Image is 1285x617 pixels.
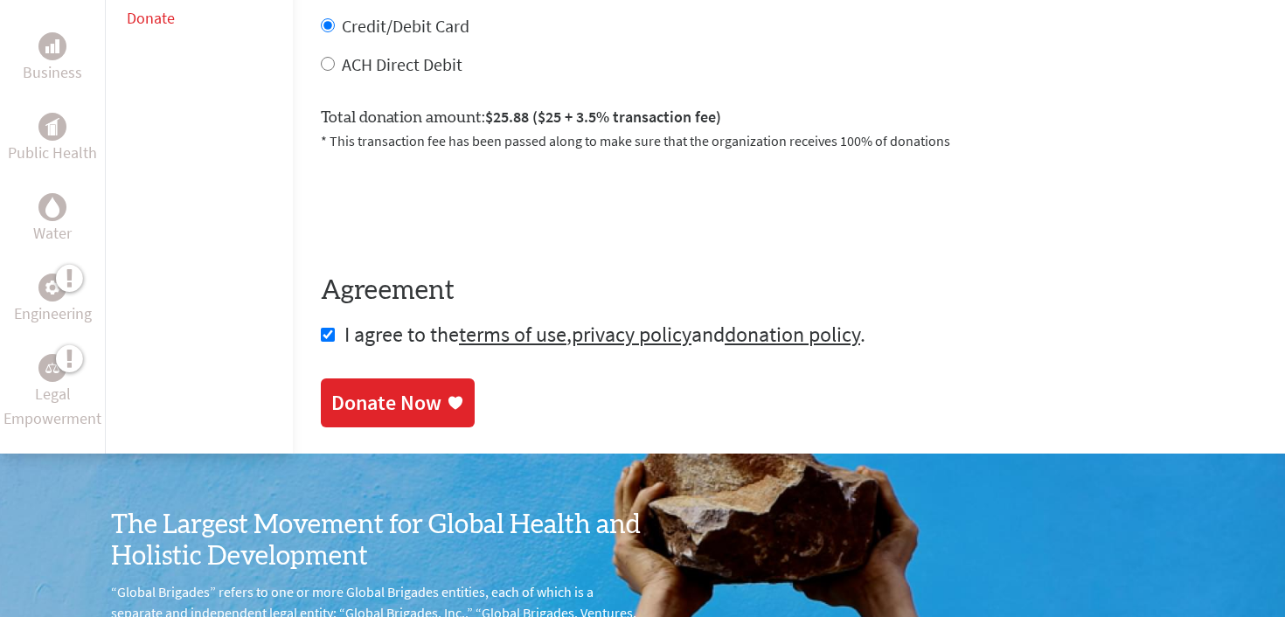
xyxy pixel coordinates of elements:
[459,321,566,348] a: terms of use
[321,275,1257,307] h4: Agreement
[111,510,642,572] h3: The Largest Movement for Global Health and Holistic Development
[321,105,721,130] label: Total donation amount:
[38,32,66,60] div: Business
[33,193,72,246] a: WaterWater
[485,107,721,127] span: $25.88 ($25 + 3.5% transaction fee)
[321,172,587,240] iframe: To enrich screen reader interactions, please activate Accessibility in Grammarly extension settings
[725,321,860,348] a: donation policy
[8,113,97,165] a: Public HealthPublic Health
[23,32,82,85] a: BusinessBusiness
[45,363,59,373] img: Legal Empowerment
[14,274,92,326] a: EngineeringEngineering
[572,321,691,348] a: privacy policy
[342,53,462,75] label: ACH Direct Debit
[45,198,59,218] img: Water
[23,60,82,85] p: Business
[321,130,1257,151] p: * This transaction fee has been passed along to make sure that the organization receives 100% of ...
[321,378,475,427] a: Donate Now
[3,382,101,431] p: Legal Empowerment
[45,281,59,295] img: Engineering
[38,274,66,302] div: Engineering
[331,389,441,417] div: Donate Now
[14,302,92,326] p: Engineering
[38,193,66,221] div: Water
[3,354,101,431] a: Legal EmpowermentLegal Empowerment
[342,15,469,37] label: Credit/Debit Card
[344,321,865,348] span: I agree to the , and .
[45,39,59,53] img: Business
[38,113,66,141] div: Public Health
[8,141,97,165] p: Public Health
[33,221,72,246] p: Water
[45,118,59,135] img: Public Health
[38,354,66,382] div: Legal Empowerment
[127,8,175,28] a: Donate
